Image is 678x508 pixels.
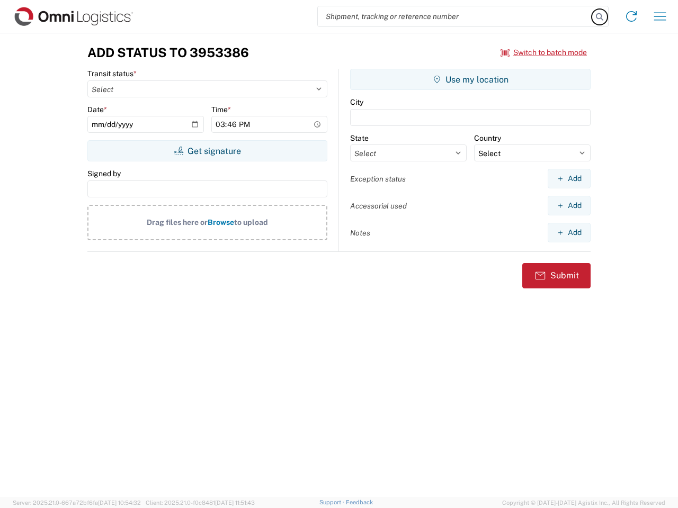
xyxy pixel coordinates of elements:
[87,105,107,114] label: Date
[234,218,268,226] span: to upload
[319,499,346,505] a: Support
[350,228,370,238] label: Notes
[548,169,591,188] button: Add
[87,140,327,161] button: Get signature
[350,133,369,143] label: State
[211,105,231,114] label: Time
[146,500,255,506] span: Client: 2025.21.0-f0c8481
[318,6,592,26] input: Shipment, tracking or reference number
[350,201,407,211] label: Accessorial used
[501,44,587,61] button: Switch to batch mode
[350,69,591,90] button: Use my location
[522,263,591,288] button: Submit
[87,69,137,78] label: Transit status
[548,196,591,215] button: Add
[350,174,406,184] label: Exception status
[98,500,141,506] span: [DATE] 10:54:32
[147,218,208,226] span: Drag files here or
[13,500,141,506] span: Server: 2025.21.0-667a72bf6fa
[215,500,255,506] span: [DATE] 11:51:43
[346,499,373,505] a: Feedback
[350,97,363,107] label: City
[87,169,121,178] label: Signed by
[548,223,591,242] button: Add
[502,498,665,507] span: Copyright © [DATE]-[DATE] Agistix Inc., All Rights Reserved
[208,218,234,226] span: Browse
[87,45,249,60] h3: Add Status to 3953386
[474,133,501,143] label: Country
